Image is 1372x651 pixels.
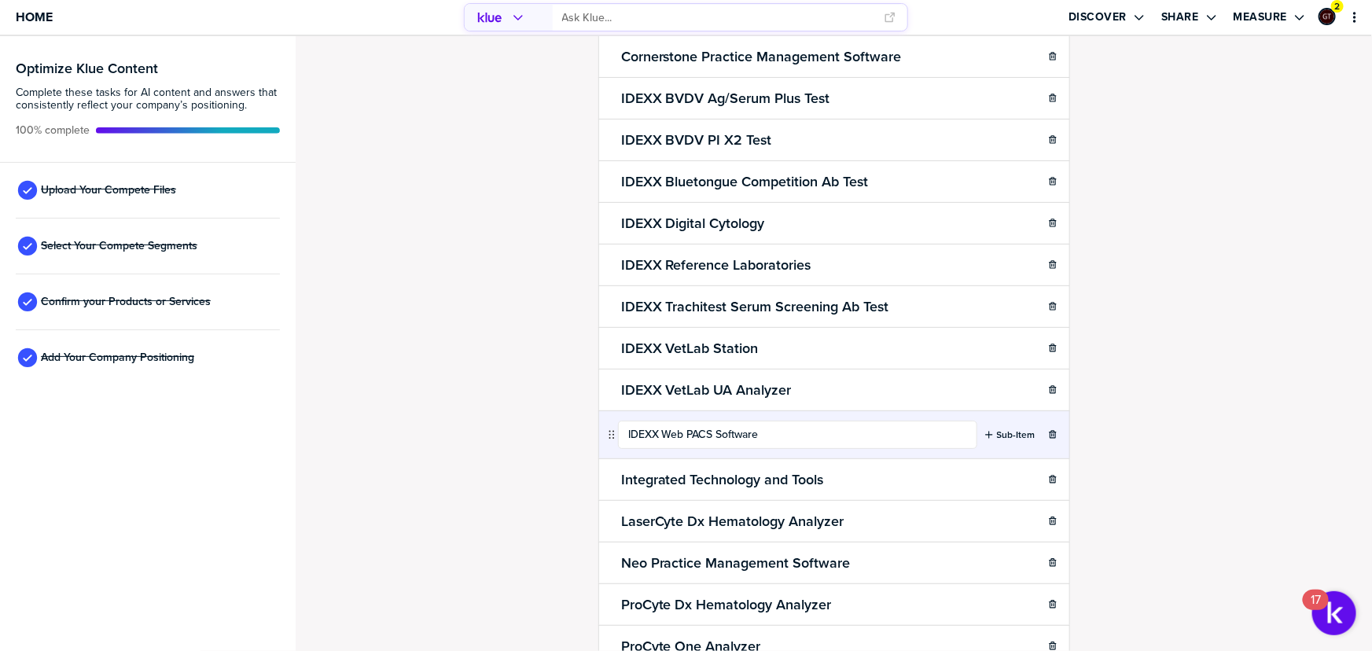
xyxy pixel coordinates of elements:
span: Add Your Company Positioning [41,351,194,364]
h2: ProCyte Dx Hematology Analyzer [618,594,835,616]
li: IDEXX BVDV PI X2 Test [598,119,1070,161]
h2: Cornerstone Practice Management Software [618,46,905,68]
h2: IDEXX Bluetongue Competition Ab Test [618,171,872,193]
li: IDEXX VetLab UA Analyzer [598,369,1070,411]
img: ee1355cada6433fc92aa15fbfe4afd43-sml.png [1320,9,1334,24]
input: Ask Klue... [562,5,875,31]
span: Confirm your Products or Services [41,296,211,308]
li: IDEXX VetLab Station [598,327,1070,370]
label: Share [1161,10,1199,24]
button: Sub-Item [977,425,1043,445]
li: IDEXX Digital Cytology [598,202,1070,245]
span: Select Your Compete Segments [41,240,197,252]
h2: IDEXX Trachitest Serum Screening Ab Test [618,296,892,318]
h2: IDEXX BVDV Ag/Serum Plus Test [618,87,833,109]
div: Graham Tutti [1319,8,1336,25]
span: Upload Your Compete Files [41,184,176,197]
li: Integrated Technology and Tools [598,458,1070,501]
h3: Optimize Klue Content [16,61,280,75]
label: Sub-Item [997,428,1035,441]
h2: LaserCyte Dx Hematology Analyzer [618,510,848,532]
a: Edit Profile [1317,6,1337,27]
li: ProCyte Dx Hematology Analyzer [598,583,1070,626]
h2: IDEXX BVDV PI X2 Test [618,129,775,151]
li: IDEXX Reference Laboratories [598,244,1070,286]
li: LaserCyte Dx Hematology Analyzer [598,500,1070,542]
label: Discover [1069,10,1127,24]
li: Neo Practice Management Software [598,542,1070,584]
span: Complete these tasks for AI content and answers that consistently reflect your company’s position... [16,86,280,112]
li: IDEXX Trachitest Serum Screening Ab Test [598,285,1070,328]
span: 2 [1335,1,1341,13]
li: Cornerstone Practice Management Software [598,35,1070,78]
h2: IDEXX Digital Cytology [618,212,768,234]
h2: IDEXX VetLab UA Analyzer [618,379,795,401]
h2: Neo Practice Management Software [618,552,854,574]
div: 17 [1311,600,1321,620]
li: IDEXX Bluetongue Competition Ab Test [598,160,1070,203]
h2: Integrated Technology and Tools [618,469,827,491]
button: Open Resource Center, 17 new notifications [1312,591,1356,635]
h2: IDEXX VetLab Station [618,337,762,359]
li: IDEXX BVDV Ag/Serum Plus Test [598,77,1070,120]
li: Sub-Item [598,410,1070,459]
span: Active [16,124,90,137]
input: Product/Service Name [618,421,977,449]
span: Home [16,10,53,24]
label: Measure [1234,10,1288,24]
h2: IDEXX Reference Laboratories [618,254,815,276]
